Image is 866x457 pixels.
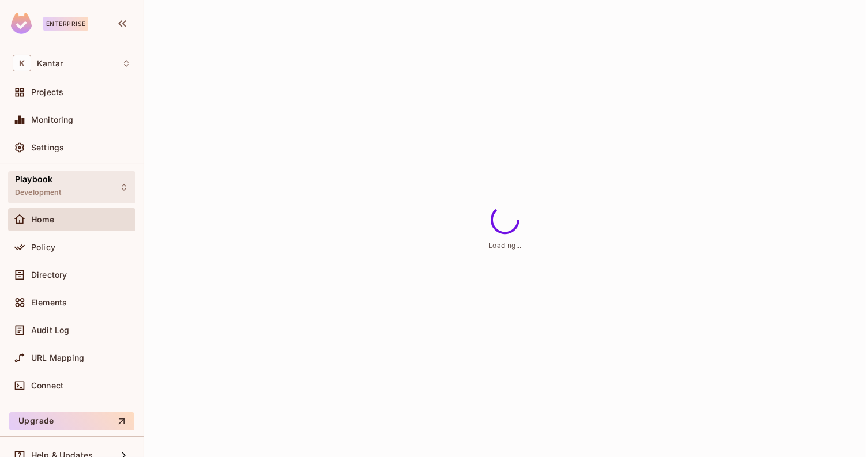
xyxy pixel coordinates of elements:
span: Playbook [15,175,52,184]
span: Audit Log [31,326,69,335]
span: Home [31,215,55,224]
button: Upgrade [9,412,134,430]
span: Directory [31,270,67,280]
span: Workspace: Kantar [37,59,63,68]
span: K [13,55,31,71]
span: Policy [31,243,55,252]
span: Projects [31,88,63,97]
span: Elements [31,298,67,307]
span: Development [15,188,62,197]
div: Enterprise [43,17,88,31]
span: Connect [31,381,63,390]
span: Loading... [488,241,522,250]
span: Settings [31,143,64,152]
span: URL Mapping [31,353,85,362]
span: Monitoring [31,115,74,124]
img: SReyMgAAAABJRU5ErkJggg== [11,13,32,34]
